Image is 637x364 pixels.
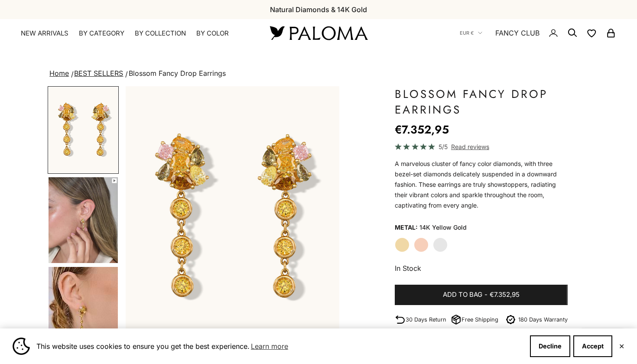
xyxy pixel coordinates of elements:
span: EUR € [460,29,474,37]
span: Add to bag [443,289,482,300]
button: EUR € [460,29,482,37]
img: #YellowGold #WhiteGold #RoseGold [49,267,118,353]
span: €7.352,95 [490,289,520,300]
span: Read reviews [451,142,489,152]
legend: Metal: [395,221,418,234]
p: Natural Diamonds & 14K Gold [270,4,367,15]
img: #YellowGold [49,87,118,173]
button: Close [619,344,624,349]
span: This website uses cookies to ensure you get the best experience. [36,340,523,353]
a: 5/5 Read reviews [395,142,568,152]
a: FANCY CLUB [495,27,539,39]
summary: PRODUCT DETAILS [395,327,568,359]
img: Cookie banner [13,338,30,355]
sale-price: €7.352,95 [395,121,449,138]
variant-option-value: 14K Yellow Gold [419,221,467,234]
span: Blossom Fancy Drop Earrings [129,69,226,78]
div: Item 1 of 13 [126,86,339,350]
button: Decline [530,335,570,357]
nav: Primary navigation [21,29,249,38]
summary: By Collection [135,29,186,38]
button: Go to item 4 [48,176,119,264]
p: Free Shipping [461,315,498,324]
p: 180 Days Warranty [518,315,568,324]
img: #YellowGold [126,86,339,350]
button: Go to item 1 [48,86,119,174]
summary: By Color [196,29,229,38]
nav: breadcrumbs [48,68,589,80]
p: A marvelous cluster of fancy color diamonds, with three bezel-set diamonds delicately suspended i... [395,159,568,211]
span: 5/5 [439,142,448,152]
img: #YellowGold #RoseGold #WhiteGold [49,177,118,263]
button: Accept [573,335,612,357]
h1: Blossom Fancy Drop Earrings [395,86,568,117]
a: BEST SELLERS [74,69,123,78]
nav: Secondary navigation [460,19,616,47]
button: Add to bag-€7.352,95 [395,285,568,305]
summary: By Category [79,29,124,38]
p: In Stock [395,263,568,274]
button: Go to item 5 [48,266,119,354]
a: Home [49,69,69,78]
p: 30 Days Return [406,315,446,324]
a: NEW ARRIVALS [21,29,68,38]
a: Learn more [250,340,289,353]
